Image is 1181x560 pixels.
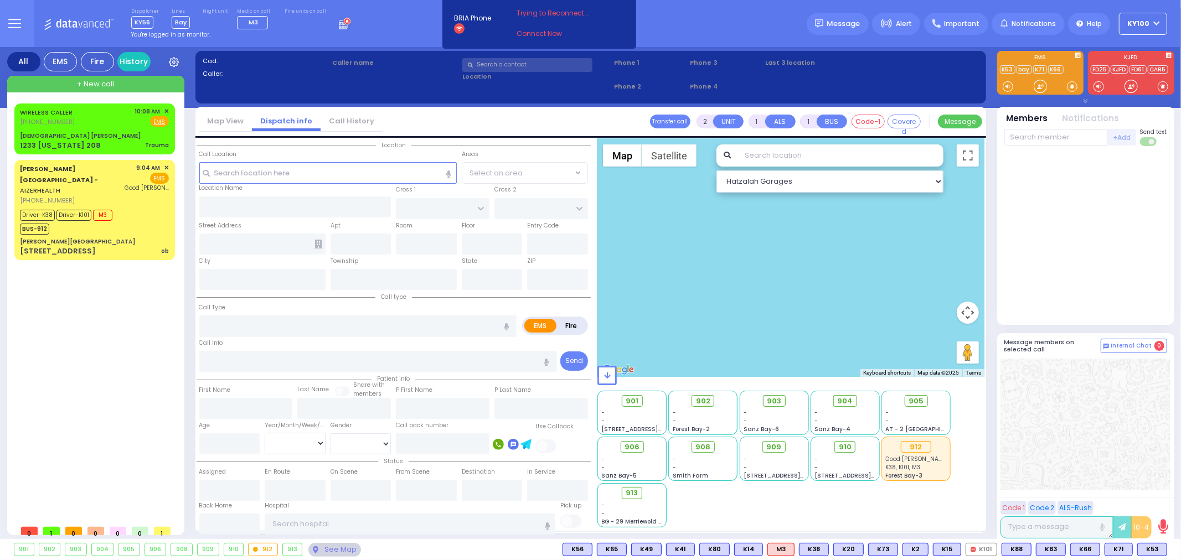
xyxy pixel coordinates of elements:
label: Caller name [332,58,458,68]
span: Notifications [1012,19,1056,29]
button: Send [560,351,588,371]
label: City [199,257,211,266]
span: Driver-K101 [56,210,91,221]
u: EMS [154,118,166,126]
span: [STREET_ADDRESS][PERSON_NAME] [744,471,848,480]
button: ALS [765,115,796,128]
div: 904 [92,543,114,556]
span: 0 [132,527,148,535]
div: EMS [44,52,77,71]
input: Search location [738,144,943,167]
span: Forest Bay-3 [886,471,923,480]
a: K71 [1033,65,1047,74]
label: EMS [997,55,1084,63]
div: K53 [1137,543,1167,556]
button: Show street map [603,144,642,167]
img: red-radio-icon.svg [971,547,976,552]
span: 902 [696,396,710,407]
span: 909 [767,442,782,453]
div: K38 [799,543,829,556]
span: Trying to Reconnect... [517,8,604,18]
button: Transfer call [650,115,690,128]
div: 906 [145,543,166,556]
div: BLS [1105,543,1133,556]
div: K73 [868,543,898,556]
span: Sanz Bay-4 [814,425,850,433]
span: - [673,408,676,417]
button: Message [938,115,982,128]
span: 901 [626,396,638,407]
label: Lines [172,8,190,15]
label: Entry Code [527,221,559,230]
div: K20 [833,543,864,556]
span: M3 [249,18,258,27]
span: Location [376,141,411,149]
label: ZIP [527,257,535,266]
span: Important [944,19,979,29]
div: [PERSON_NAME][GEOGRAPHIC_DATA] [20,237,135,246]
label: Last 3 location [766,58,872,68]
div: Trauma [145,141,169,149]
span: Message [827,18,860,29]
span: Good Sam [125,184,169,192]
span: - [814,417,818,425]
a: History [117,52,151,71]
span: - [886,408,889,417]
span: EMS [150,173,169,184]
span: - [673,417,676,425]
div: Year/Month/Week/Day [265,421,326,430]
div: BLS [631,543,662,556]
span: BG - 29 Merriewold S. [602,517,664,526]
button: Code-1 [852,115,885,128]
label: Hospital [265,501,289,510]
span: You're logged in as monitor. [131,30,210,39]
span: - [673,455,676,463]
span: Call type [375,293,412,301]
span: - [602,501,605,509]
div: BLS [597,543,627,556]
div: BLS [799,543,829,556]
div: BLS [734,543,763,556]
span: Alert [896,19,912,29]
span: 906 [625,442,640,453]
span: Ky100 [1128,19,1150,29]
div: K66 [1070,543,1100,556]
span: 0 [65,527,82,535]
span: Patient info [372,375,415,383]
a: bay [1017,65,1032,74]
button: Toggle fullscreen view [957,144,979,167]
label: Turn off text [1140,136,1158,147]
span: Status [378,457,409,465]
span: - [744,455,747,463]
span: 0 [21,527,38,535]
span: + New call [77,79,114,90]
div: M3 [767,543,795,556]
label: On Scene [331,468,358,476]
span: 0 [110,527,126,535]
label: Destination [462,468,495,476]
img: comment-alt.png [1103,344,1109,349]
label: Location Name [199,184,243,193]
span: 9:04 AM [137,164,161,172]
span: - [602,408,605,417]
div: Fire [81,52,114,71]
label: Cross 2 [494,185,517,194]
a: FD25 [1091,65,1110,74]
label: Assigned [199,468,226,476]
span: Bay [172,16,190,29]
span: - [673,463,676,471]
div: K83 [1036,543,1066,556]
span: members [353,390,381,398]
div: BLS [1036,543,1066,556]
label: Areas [462,150,478,159]
div: See map [308,543,360,557]
div: [DEMOGRAPHIC_DATA] [PERSON_NAME] [20,132,141,140]
button: Drag Pegman onto the map to open Street View [957,341,979,364]
span: Phone 4 [690,82,762,91]
label: Call back number [396,421,448,430]
input: Search location here [199,162,457,183]
span: Good Sam [886,455,949,463]
a: WIRELESS CALLER [20,108,73,117]
span: Sanz Bay-5 [602,471,637,480]
div: K49 [631,543,662,556]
